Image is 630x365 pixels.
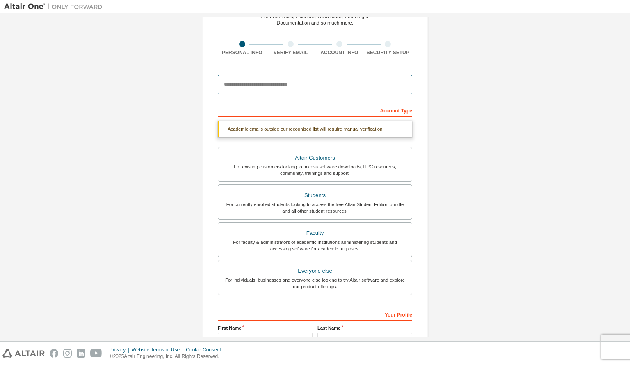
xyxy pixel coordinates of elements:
div: Security Setup [364,49,413,56]
div: Account Type [218,103,412,117]
div: For existing customers looking to access software downloads, HPC resources, community, trainings ... [223,163,407,177]
p: © 2025 Altair Engineering, Inc. All Rights Reserved. [110,353,226,360]
div: Altair Customers [223,152,407,164]
img: facebook.svg [50,349,58,358]
div: Everyone else [223,265,407,277]
div: Account Info [315,49,364,56]
div: For individuals, businesses and everyone else looking to try Altair software and explore our prod... [223,277,407,290]
div: Website Terms of Use [132,347,186,353]
div: Cookie Consent [186,347,226,353]
div: For currently enrolled students looking to access the free Altair Student Edition bundle and all ... [223,201,407,214]
div: Verify Email [267,49,315,56]
div: For faculty & administrators of academic institutions administering students and accessing softwa... [223,239,407,252]
div: For Free Trials, Licenses, Downloads, Learning & Documentation and so much more. [261,13,369,26]
div: Students [223,190,407,201]
div: Your Profile [218,308,412,321]
img: Altair One [4,2,107,11]
label: First Name [218,325,313,331]
img: youtube.svg [90,349,102,358]
img: instagram.svg [63,349,72,358]
img: linkedin.svg [77,349,85,358]
label: Last Name [317,325,412,331]
div: Academic emails outside our recognised list will require manual verification. [218,121,412,137]
img: altair_logo.svg [2,349,45,358]
div: Privacy [110,347,132,353]
div: Faculty [223,227,407,239]
div: Personal Info [218,49,267,56]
